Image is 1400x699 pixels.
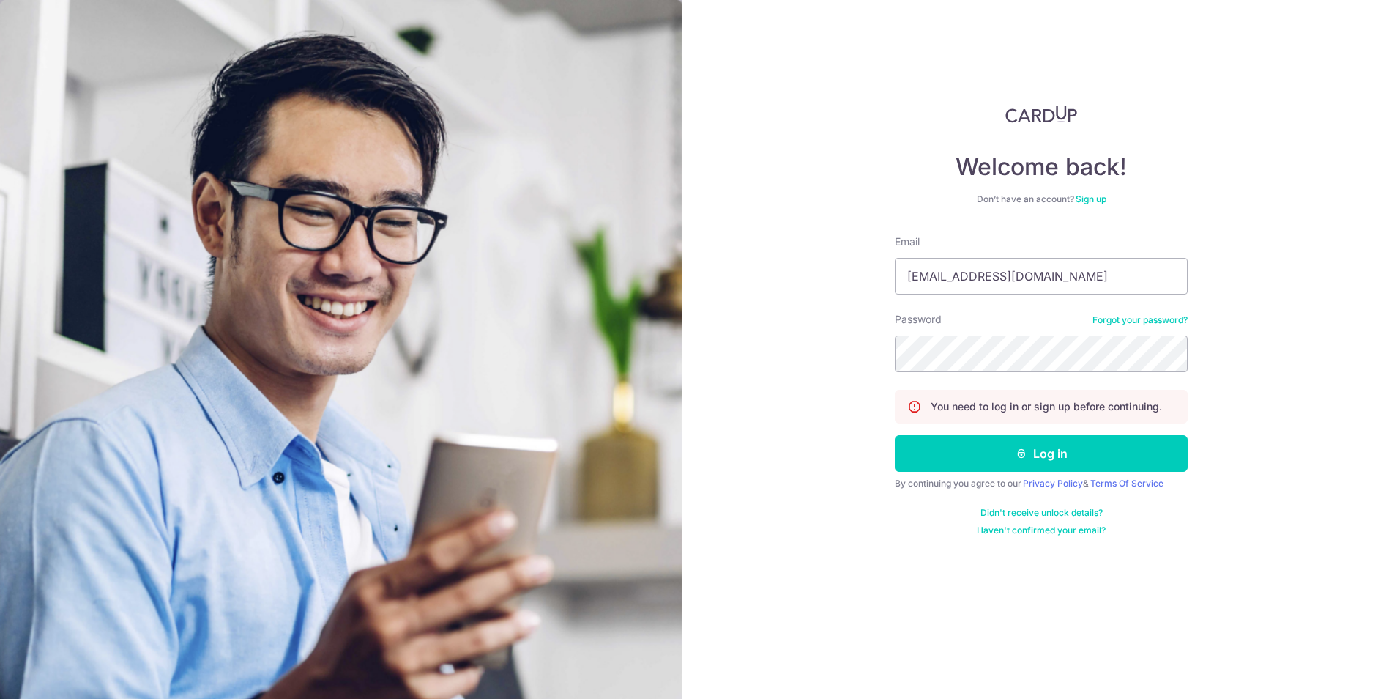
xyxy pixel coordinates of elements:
[931,399,1162,414] p: You need to log in or sign up before continuing.
[895,478,1188,489] div: By continuing you agree to our &
[895,435,1188,472] button: Log in
[895,312,942,327] label: Password
[1005,106,1077,123] img: CardUp Logo
[1090,478,1163,489] a: Terms Of Service
[1092,314,1188,326] a: Forgot your password?
[895,152,1188,182] h4: Welcome back!
[895,193,1188,205] div: Don’t have an account?
[1023,478,1083,489] a: Privacy Policy
[895,258,1188,295] input: Enter your Email
[1076,193,1106,204] a: Sign up
[977,525,1106,536] a: Haven't confirmed your email?
[895,234,920,249] label: Email
[980,507,1103,519] a: Didn't receive unlock details?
